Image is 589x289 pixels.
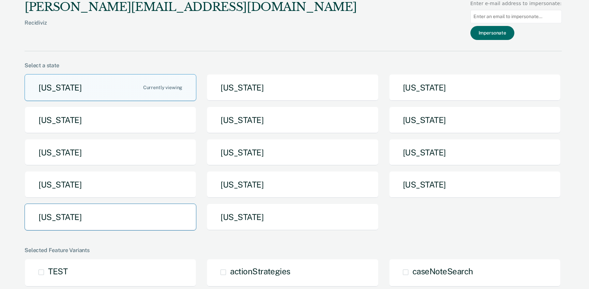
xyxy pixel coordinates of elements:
[230,266,290,276] span: actionStrategies
[25,171,196,198] button: [US_STATE]
[470,26,514,40] button: Impersonate
[389,107,561,134] button: [US_STATE]
[207,107,378,134] button: [US_STATE]
[470,10,562,23] input: Enter an email to impersonate...
[207,204,378,231] button: [US_STATE]
[25,247,562,253] div: Selected Feature Variants
[25,19,357,37] div: Recidiviz
[207,139,378,166] button: [US_STATE]
[389,139,561,166] button: [US_STATE]
[389,171,561,198] button: [US_STATE]
[25,204,196,231] button: [US_STATE]
[25,62,562,69] div: Select a state
[207,74,378,101] button: [US_STATE]
[207,171,378,198] button: [US_STATE]
[25,139,196,166] button: [US_STATE]
[48,266,67,276] span: TEST
[412,266,473,276] span: caseNoteSearch
[25,107,196,134] button: [US_STATE]
[389,74,561,101] button: [US_STATE]
[25,74,196,101] button: [US_STATE]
